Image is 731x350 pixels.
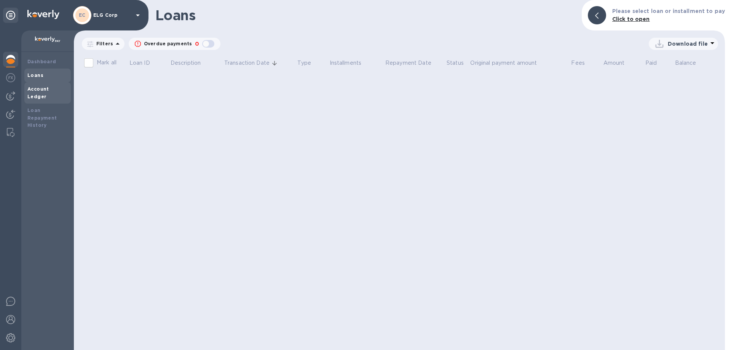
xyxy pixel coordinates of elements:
p: Amount [603,59,625,67]
span: Paid [645,59,667,67]
span: Balance [675,59,706,67]
span: Amount [603,59,635,67]
img: Foreign exchange [6,73,15,82]
span: Transaction Date [224,59,279,67]
span: Type [297,59,321,67]
p: Overdue payments [144,40,192,47]
p: Paid [645,59,657,67]
p: Installments [330,59,362,67]
p: Description [171,59,201,67]
p: Loan ID [129,59,150,67]
p: 0 [195,40,199,48]
b: Account Ledger [27,86,49,99]
button: Overdue payments0 [129,38,220,50]
p: Filters [93,40,113,47]
h1: Loans [155,7,576,23]
b: EC [79,12,86,18]
span: Fees [571,59,595,67]
div: Unpin categories [3,8,18,23]
p: Repayment Date [385,59,431,67]
b: Loan Repayment History [27,107,57,128]
p: Download file [668,40,708,48]
p: Transaction Date [224,59,270,67]
p: Mark all [97,59,117,67]
b: Loans [27,72,43,78]
p: Type [297,59,311,67]
b: Please select loan or installment to pay [612,8,725,14]
p: Fees [571,59,585,67]
b: Dashboard [27,59,56,64]
b: Click to open [612,16,650,22]
p: ELG Corp [93,13,131,18]
p: Original payment amount [470,59,537,67]
span: Installments [330,59,372,67]
span: Original payment amount [470,59,547,67]
span: Description [171,59,211,67]
span: Loan ID [129,59,160,67]
img: Logo [27,10,59,19]
p: Balance [675,59,696,67]
p: Status [447,59,464,67]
